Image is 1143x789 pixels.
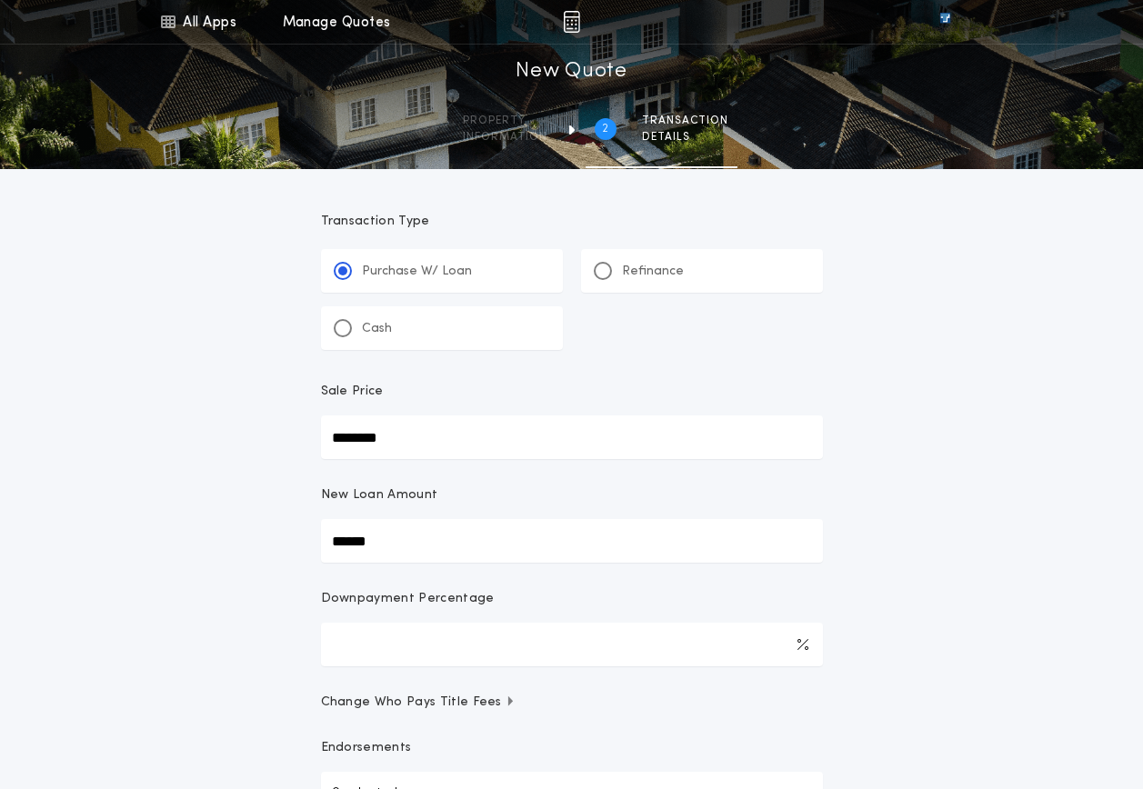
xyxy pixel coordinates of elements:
img: vs-icon [907,13,983,31]
p: Transaction Type [321,213,823,231]
input: Downpayment Percentage [321,623,823,666]
p: Cash [362,320,392,338]
span: details [642,130,728,145]
p: Purchase W/ Loan [362,263,472,281]
p: Sale Price [321,383,384,401]
span: Transaction [642,114,728,128]
p: Downpayment Percentage [321,590,495,608]
input: New Loan Amount [321,519,823,563]
h2: 2 [602,122,608,136]
p: Endorsements [321,739,823,757]
span: information [463,130,547,145]
span: Change Who Pays Title Fees [321,694,516,712]
button: Change Who Pays Title Fees [321,694,823,712]
p: Refinance [622,263,684,281]
p: New Loan Amount [321,486,438,504]
span: Property [463,114,547,128]
h1: New Quote [516,57,627,86]
img: img [563,11,580,33]
input: Sale Price [321,415,823,459]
